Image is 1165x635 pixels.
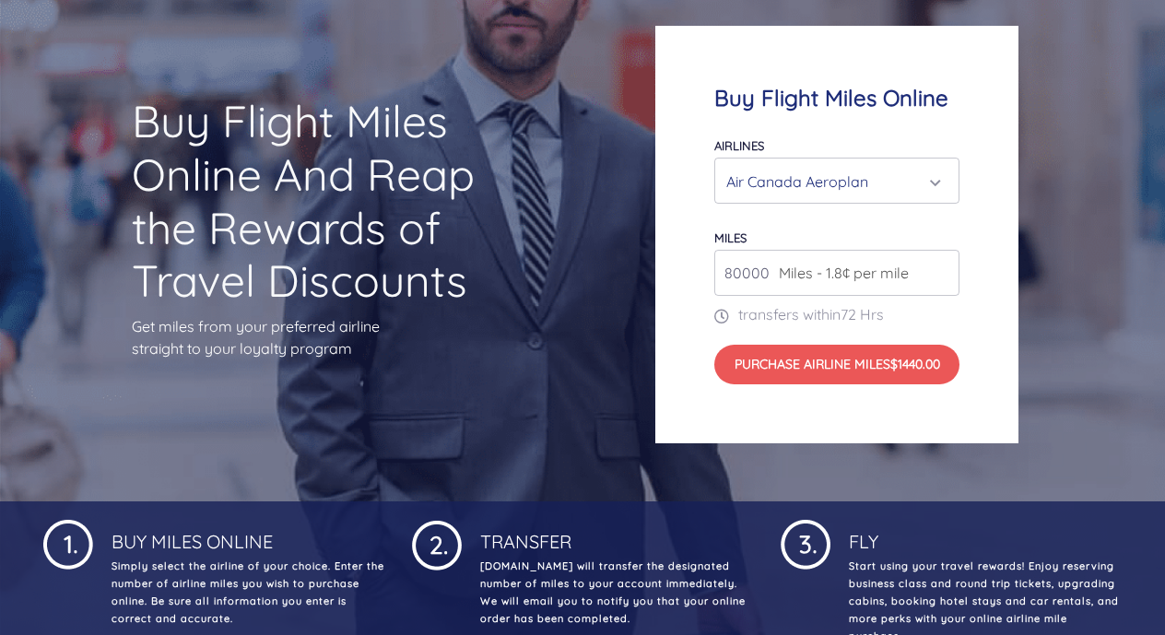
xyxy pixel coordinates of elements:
img: 1 [412,516,462,570]
span: 72 Hrs [841,305,884,323]
h4: Buy Flight Miles Online [714,85,959,112]
img: 1 [43,516,93,570]
p: Simply select the airline of your choice. Enter the number of airline miles you wish to purchase ... [108,558,384,628]
h1: Buy Flight Miles Online And Reap the Rewards of Travel Discounts [132,95,510,307]
p: Get miles from your preferred airline straight to your loyalty program [132,315,510,359]
h4: Fly [845,516,1122,553]
p: transfers within [714,303,959,325]
h4: Transfer [477,516,753,553]
p: [DOMAIN_NAME] will transfer the designated number of miles to your account immediately. We will e... [477,558,753,628]
span: Miles - 1.8¢ per mile [770,262,909,284]
div: Air Canada Aeroplan [726,164,936,199]
button: Purchase Airline Miles$1440.00 [714,345,959,383]
label: Airlines [714,138,764,153]
label: miles [714,230,747,245]
h4: Buy Miles Online [108,516,384,553]
button: Air Canada Aeroplan [714,158,959,204]
span: $1440.00 [890,356,940,372]
img: 1 [781,516,830,570]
